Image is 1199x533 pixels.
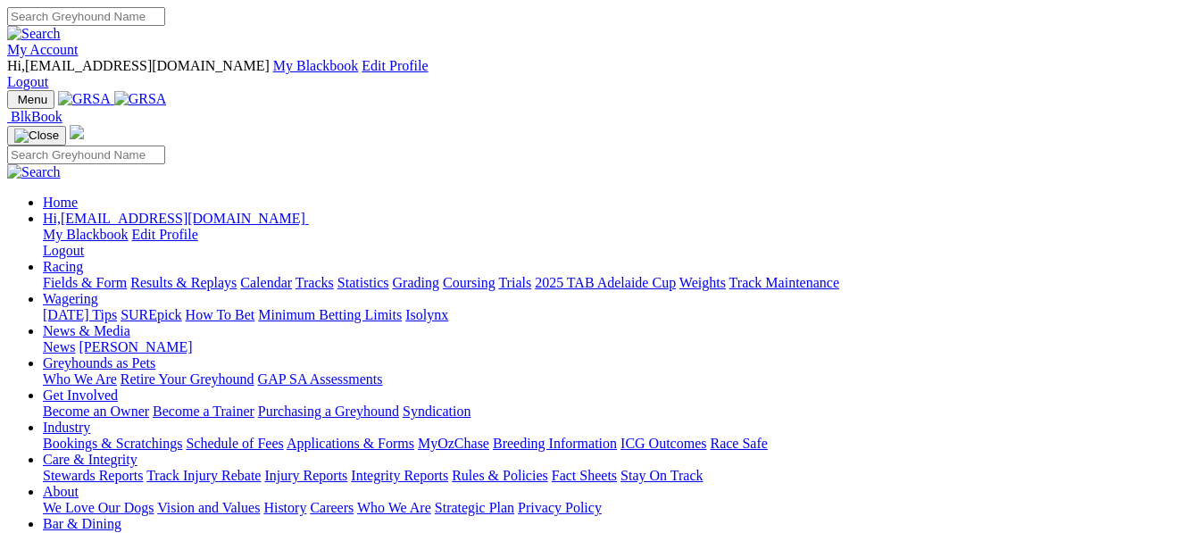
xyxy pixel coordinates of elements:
[43,227,129,242] a: My Blackbook
[7,90,54,109] button: Toggle navigation
[43,339,1192,355] div: News & Media
[121,371,254,387] a: Retire Your Greyhound
[535,275,676,290] a: 2025 TAB Adelaide Cup
[43,404,1192,420] div: Get Involved
[7,58,1192,90] div: My Account
[435,500,514,515] a: Strategic Plan
[130,275,237,290] a: Results & Replays
[296,275,334,290] a: Tracks
[7,74,48,89] a: Logout
[43,339,75,354] a: News
[18,93,47,106] span: Menu
[7,42,79,57] a: My Account
[258,371,383,387] a: GAP SA Assessments
[186,307,255,322] a: How To Bet
[620,468,703,483] a: Stay On Track
[43,468,143,483] a: Stewards Reports
[43,243,84,258] a: Logout
[43,436,182,451] a: Bookings & Scratchings
[351,468,448,483] a: Integrity Reports
[43,307,1192,323] div: Wagering
[43,500,154,515] a: We Love Our Dogs
[403,404,470,419] a: Syndication
[43,484,79,499] a: About
[43,452,137,467] a: Care & Integrity
[79,339,192,354] a: [PERSON_NAME]
[258,404,399,419] a: Purchasing a Greyhound
[58,91,111,107] img: GRSA
[132,227,198,242] a: Edit Profile
[273,58,359,73] a: My Blackbook
[7,146,165,164] input: Search
[11,109,62,124] span: BlkBook
[552,468,617,483] a: Fact Sheets
[43,259,83,274] a: Racing
[43,275,127,290] a: Fields & Form
[7,58,270,73] span: Hi, [EMAIL_ADDRESS][DOMAIN_NAME]
[43,404,149,419] a: Become an Owner
[263,500,306,515] a: History
[498,275,531,290] a: Trials
[393,275,439,290] a: Grading
[287,436,414,451] a: Applications & Forms
[518,500,602,515] a: Privacy Policy
[264,468,347,483] a: Injury Reports
[258,307,402,322] a: Minimum Betting Limits
[43,355,155,371] a: Greyhounds as Pets
[43,195,78,210] a: Home
[43,468,1192,484] div: Care & Integrity
[710,436,767,451] a: Race Safe
[43,500,1192,516] div: About
[157,500,260,515] a: Vision and Values
[14,129,59,143] img: Close
[7,7,165,26] input: Search
[43,211,305,226] span: Hi, [EMAIL_ADDRESS][DOMAIN_NAME]
[43,211,309,226] a: Hi,[EMAIL_ADDRESS][DOMAIN_NAME]
[310,500,354,515] a: Careers
[70,125,84,139] img: logo-grsa-white.png
[43,371,117,387] a: Who We Are
[620,436,706,451] a: ICG Outcomes
[43,291,98,306] a: Wagering
[121,307,181,322] a: SUREpick
[43,516,121,531] a: Bar & Dining
[146,468,261,483] a: Track Injury Rebate
[114,91,167,107] img: GRSA
[7,109,62,124] a: BlkBook
[452,468,548,483] a: Rules & Policies
[43,387,118,403] a: Get Involved
[43,420,90,435] a: Industry
[240,275,292,290] a: Calendar
[7,164,61,180] img: Search
[43,323,130,338] a: News & Media
[7,126,66,146] button: Toggle navigation
[443,275,495,290] a: Coursing
[679,275,726,290] a: Weights
[43,275,1192,291] div: Racing
[186,436,283,451] a: Schedule of Fees
[418,436,489,451] a: MyOzChase
[362,58,428,73] a: Edit Profile
[43,371,1192,387] div: Greyhounds as Pets
[43,227,1192,259] div: Hi,[EMAIL_ADDRESS][DOMAIN_NAME]
[729,275,839,290] a: Track Maintenance
[405,307,448,322] a: Isolynx
[7,26,61,42] img: Search
[43,307,117,322] a: [DATE] Tips
[337,275,389,290] a: Statistics
[357,500,431,515] a: Who We Are
[493,436,617,451] a: Breeding Information
[153,404,254,419] a: Become a Trainer
[43,436,1192,452] div: Industry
